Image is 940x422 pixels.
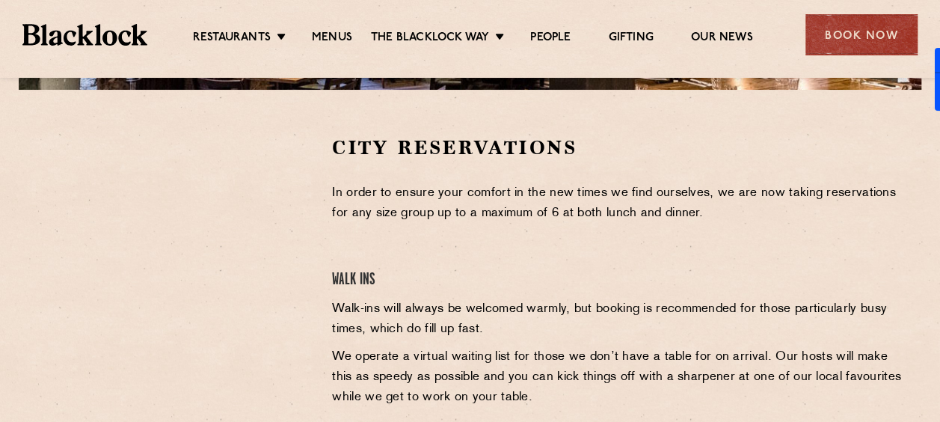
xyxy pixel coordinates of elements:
a: Restaurants [193,31,271,47]
a: The Blacklock Way [371,31,489,47]
div: Book Now [805,14,918,55]
a: Menus [312,31,352,47]
a: People [530,31,571,47]
iframe: OpenTable make booking widget [88,135,256,360]
img: BL_Textured_Logo-footer-cropped.svg [22,24,147,45]
h4: Walk Ins [332,270,906,290]
p: In order to ensure your comfort in the new times we find ourselves, we are now taking reservation... [332,183,906,224]
a: Gifting [608,31,653,47]
h2: City Reservations [332,135,906,161]
p: We operate a virtual waiting list for those we don’t have a table for on arrival. Our hosts will ... [332,347,906,408]
p: Walk-ins will always be welcomed warmly, but booking is recommended for those particularly busy t... [332,299,906,340]
a: Our News [691,31,753,47]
